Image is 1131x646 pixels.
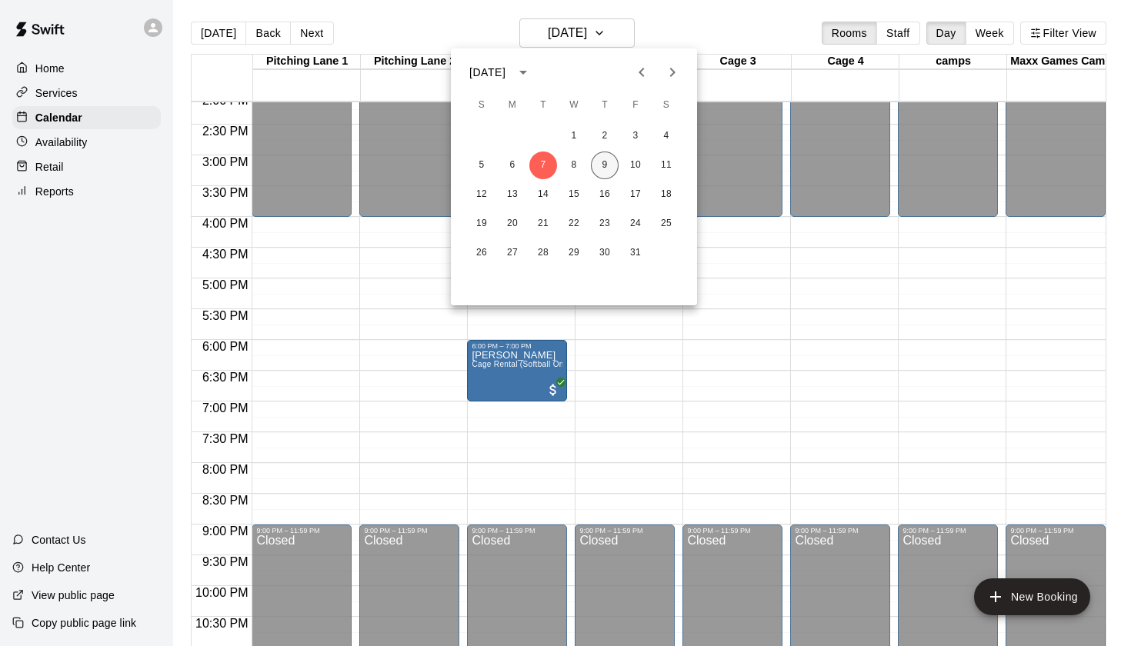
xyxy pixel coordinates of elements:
[622,239,649,267] button: 31
[469,65,505,81] div: [DATE]
[591,122,619,150] button: 2
[622,181,649,208] button: 17
[591,152,619,179] button: 9
[499,90,526,121] span: Monday
[468,210,495,238] button: 19
[499,152,526,179] button: 6
[499,210,526,238] button: 20
[560,90,588,121] span: Wednesday
[529,90,557,121] span: Tuesday
[560,122,588,150] button: 1
[468,181,495,208] button: 12
[560,181,588,208] button: 15
[510,59,536,85] button: calendar view is open, switch to year view
[652,210,680,238] button: 25
[652,90,680,121] span: Saturday
[499,239,526,267] button: 27
[468,239,495,267] button: 26
[622,152,649,179] button: 10
[560,239,588,267] button: 29
[652,152,680,179] button: 11
[591,210,619,238] button: 23
[529,239,557,267] button: 28
[622,90,649,121] span: Friday
[591,90,619,121] span: Thursday
[529,181,557,208] button: 14
[591,181,619,208] button: 16
[499,181,526,208] button: 13
[626,57,657,88] button: Previous month
[468,90,495,121] span: Sunday
[560,210,588,238] button: 22
[657,57,688,88] button: Next month
[468,152,495,179] button: 5
[652,122,680,150] button: 4
[622,122,649,150] button: 3
[652,181,680,208] button: 18
[529,210,557,238] button: 21
[560,152,588,179] button: 8
[591,239,619,267] button: 30
[622,210,649,238] button: 24
[529,152,557,179] button: 7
